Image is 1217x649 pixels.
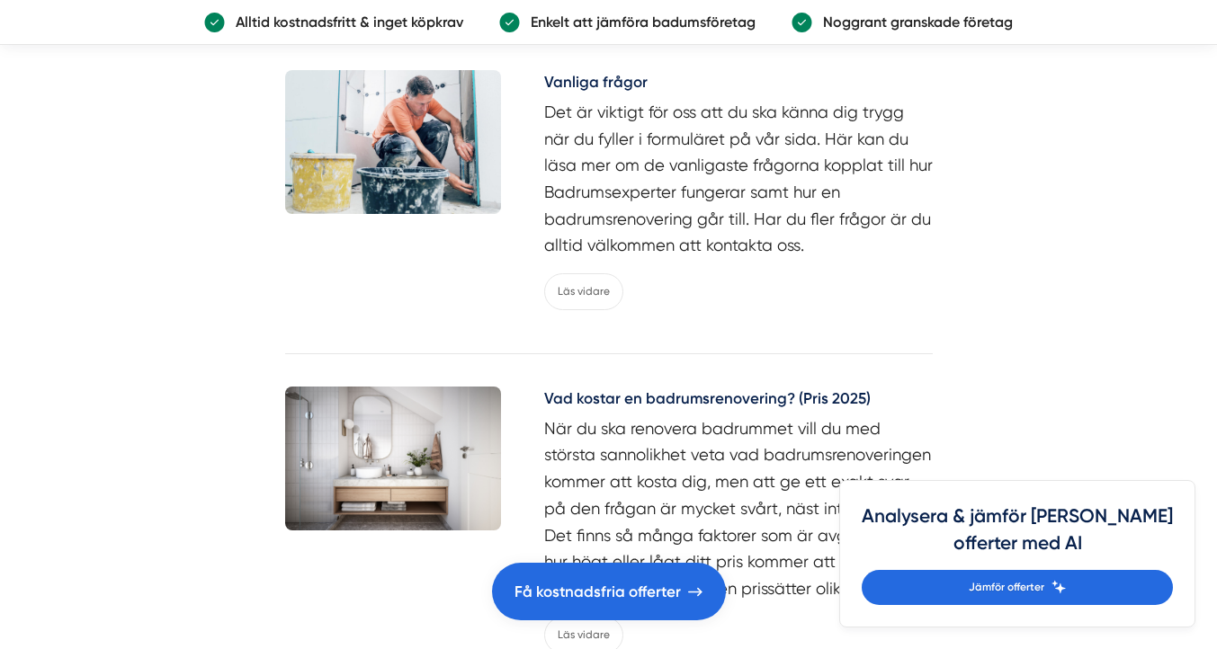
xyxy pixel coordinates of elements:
p: När du ska renovera badrummet vill du med största sannolikhet veta vad badrumsrenoveringen kommer... [544,415,933,602]
p: Noggrant granskade företag [812,11,1013,33]
span: Jämför offerter [969,579,1044,596]
a: Vad kostar en badrumsrenovering? (Pris 2025) [544,387,933,415]
p: Alltid kostnadsfritt & inget köpkrav [225,11,463,33]
a: Läs vidare [544,273,623,310]
span: Få kostnadsfria offerter [515,580,681,604]
a: Jämför offerter [862,570,1173,605]
img: Vanliga frågor [285,70,501,214]
img: Vad kostar en badrumsrenovering? (Pris 2025) [285,387,501,530]
a: Få kostnadsfria offerter [492,563,726,620]
p: Enkelt att jämföra badumsföretag [520,11,756,33]
h4: Analysera & jämför [PERSON_NAME] offerter med AI [862,502,1173,570]
p: Det är viktigt för oss att du ska känna dig trygg när du fyller i formuläret på vår sida. Här kan... [544,99,933,259]
a: Vanliga frågor [544,70,933,99]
